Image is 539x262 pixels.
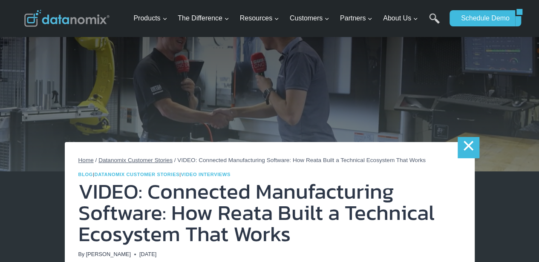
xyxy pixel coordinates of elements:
[78,250,85,259] span: By
[130,5,445,32] nav: Primary Navigation
[458,137,479,158] a: ×
[78,172,93,177] a: Blog
[78,157,94,163] a: Home
[78,156,461,165] nav: Breadcrumbs
[181,172,231,177] a: Video Interviews
[240,13,279,24] span: Resources
[98,157,173,163] a: Datanomix Customer Stories
[95,172,180,177] a: Datanomix Customer Stories
[78,172,231,177] span: | |
[429,13,440,32] a: Search
[178,13,229,24] span: The Difference
[290,13,329,24] span: Customers
[177,157,426,163] span: VIDEO: Connected Manufacturing Software: How Reata Built a Technical Ecosystem That Works
[139,250,156,259] time: [DATE]
[383,13,418,24] span: About Us
[95,157,97,163] span: /
[340,13,372,24] span: Partners
[133,13,167,24] span: Products
[174,157,176,163] span: /
[78,181,461,245] h1: VIDEO: Connected Manufacturing Software: How Reata Built a Technical Ecosystem That Works
[24,10,110,27] img: Datanomix
[86,251,131,257] a: [PERSON_NAME]
[450,10,515,26] a: Schedule Demo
